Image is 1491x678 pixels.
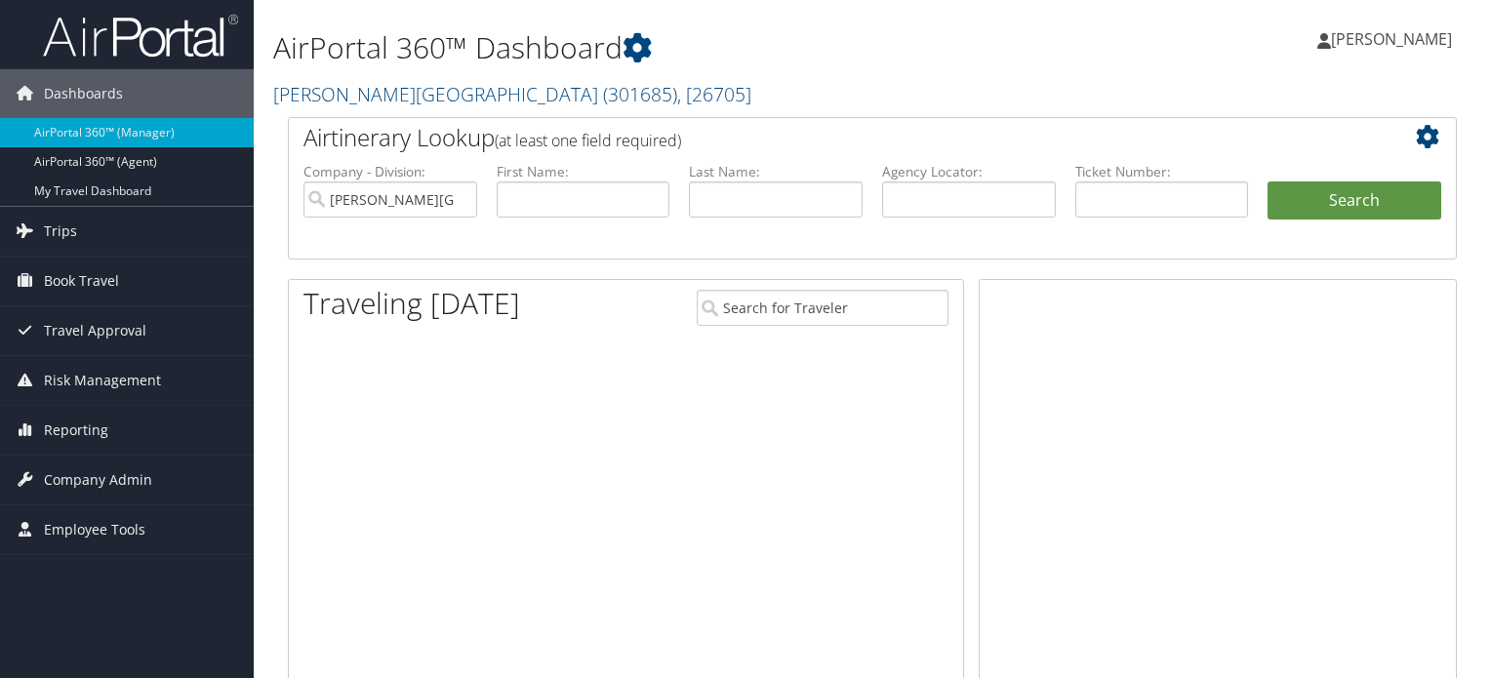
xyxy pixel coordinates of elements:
[303,162,477,181] label: Company - Division:
[303,283,520,324] h1: Traveling [DATE]
[1331,28,1452,50] span: [PERSON_NAME]
[44,456,152,504] span: Company Admin
[44,306,146,355] span: Travel Approval
[44,69,123,118] span: Dashboards
[697,290,948,326] input: Search for Traveler
[44,505,145,554] span: Employee Tools
[273,81,751,107] a: [PERSON_NAME][GEOGRAPHIC_DATA]
[44,406,108,455] span: Reporting
[43,13,238,59] img: airportal-logo.png
[1268,181,1441,220] button: Search
[44,257,119,305] span: Book Travel
[603,81,677,107] span: ( 301685 )
[495,130,681,151] span: (at least one field required)
[497,162,670,181] label: First Name:
[689,162,863,181] label: Last Name:
[1075,162,1249,181] label: Ticket Number:
[303,121,1344,154] h2: Airtinerary Lookup
[44,207,77,256] span: Trips
[882,162,1056,181] label: Agency Locator:
[273,27,1072,68] h1: AirPortal 360™ Dashboard
[677,81,751,107] span: , [ 26705 ]
[1317,10,1471,68] a: [PERSON_NAME]
[44,356,161,405] span: Risk Management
